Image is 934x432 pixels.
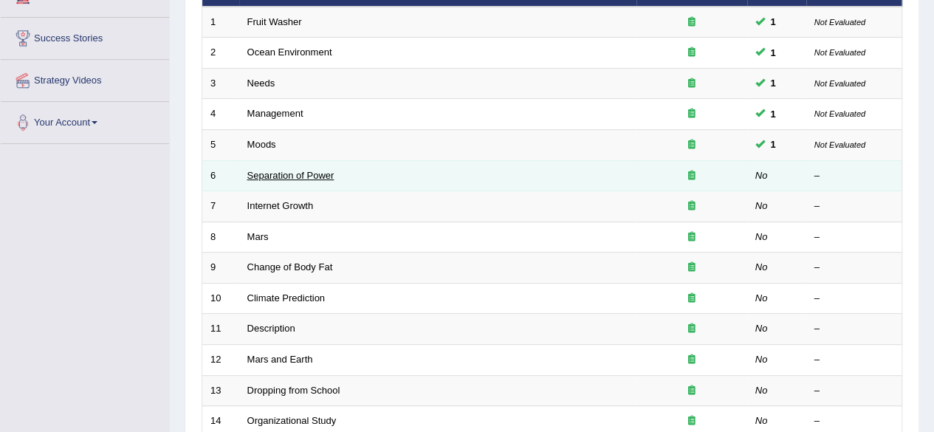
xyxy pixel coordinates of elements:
[645,384,739,398] div: Exam occurring question
[645,261,739,275] div: Exam occurring question
[814,414,894,428] div: –
[247,108,303,119] a: Management
[202,130,239,161] td: 5
[247,354,313,365] a: Mars and Earth
[755,261,768,272] em: No
[755,354,768,365] em: No
[814,140,865,149] small: Not Evaluated
[765,14,782,30] span: You can still take this question
[814,109,865,118] small: Not Evaluated
[1,18,169,55] a: Success Stories
[247,385,340,396] a: Dropping from School
[1,60,169,97] a: Strategy Videos
[247,415,337,426] a: Organizational Study
[645,230,739,244] div: Exam occurring question
[645,353,739,367] div: Exam occurring question
[755,200,768,211] em: No
[247,323,295,334] a: Description
[755,292,768,304] em: No
[814,48,865,57] small: Not Evaluated
[202,222,239,253] td: 8
[202,160,239,191] td: 6
[755,415,768,426] em: No
[247,200,314,211] a: Internet Growth
[755,231,768,242] em: No
[202,344,239,375] td: 12
[247,139,276,150] a: Moods
[645,322,739,336] div: Exam occurring question
[814,18,865,27] small: Not Evaluated
[765,106,782,122] span: You can still take this question
[814,292,894,306] div: –
[814,230,894,244] div: –
[814,79,865,88] small: Not Evaluated
[765,45,782,61] span: You can still take this question
[814,199,894,213] div: –
[202,68,239,99] td: 3
[202,314,239,345] td: 11
[202,38,239,69] td: 2
[645,107,739,121] div: Exam occurring question
[755,323,768,334] em: No
[814,261,894,275] div: –
[645,77,739,91] div: Exam occurring question
[202,191,239,222] td: 7
[645,414,739,428] div: Exam occurring question
[814,384,894,398] div: –
[645,169,739,183] div: Exam occurring question
[814,169,894,183] div: –
[755,385,768,396] em: No
[247,292,326,304] a: Climate Prediction
[247,170,334,181] a: Separation of Power
[1,102,169,139] a: Your Account
[247,16,302,27] a: Fruit Washer
[765,75,782,91] span: You can still take this question
[247,261,333,272] a: Change of Body Fat
[247,231,269,242] a: Mars
[645,138,739,152] div: Exam occurring question
[202,253,239,284] td: 9
[202,375,239,406] td: 13
[645,292,739,306] div: Exam occurring question
[814,353,894,367] div: –
[645,199,739,213] div: Exam occurring question
[202,283,239,314] td: 10
[202,99,239,130] td: 4
[765,137,782,152] span: You can still take this question
[645,46,739,60] div: Exam occurring question
[202,7,239,38] td: 1
[247,78,275,89] a: Needs
[645,16,739,30] div: Exam occurring question
[247,47,332,58] a: Ocean Environment
[755,170,768,181] em: No
[814,322,894,336] div: –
